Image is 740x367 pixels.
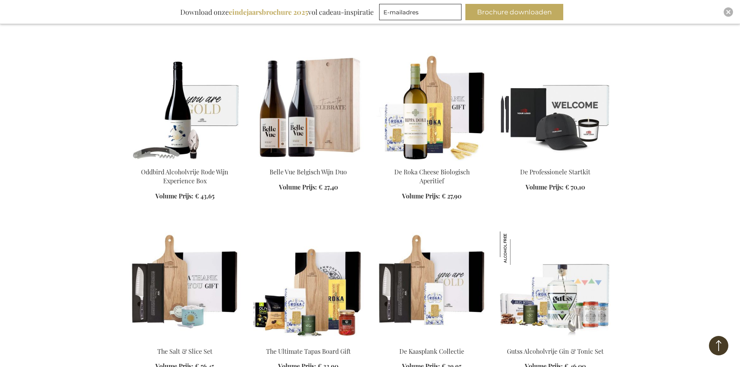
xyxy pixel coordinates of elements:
[526,183,564,191] span: Volume Prijs:
[520,168,590,176] a: De Professionele Startkit
[155,192,193,200] span: Volume Prijs:
[279,183,317,191] span: Volume Prijs:
[507,347,604,355] a: Gutss Alcoholvrije Gin & Tonic Set
[253,231,364,340] img: The Ultimate Tapas Board Gift
[195,192,214,200] span: € 43,65
[376,158,488,165] a: De Roka Cheese Biologisch Aperitief
[253,158,364,165] a: Belle Vue Belgisch Wijn Duo
[129,231,240,340] img: The Salt & Slice Set Exclusive Business Gift
[157,347,212,355] a: The Salt & Slice Set
[253,52,364,161] img: Belle Vue Belgisch Wijn Duo
[402,192,440,200] span: Volume Prijs:
[279,183,338,192] a: Volume Prijs: € 27,40
[394,168,470,185] a: De Roka Cheese Biologisch Aperitief
[565,183,585,191] span: € 70,10
[379,4,464,23] form: marketing offers and promotions
[379,4,461,20] input: E-mailadres
[465,4,563,20] button: Brochure downloaden
[253,337,364,344] a: The Ultimate Tapas Board Gift
[442,192,461,200] span: € 27,90
[266,347,351,355] a: The Ultimate Tapas Board Gift
[500,231,611,340] img: Gutss Non-Alcoholic Gin & Tonic Set
[155,192,214,201] a: Volume Prijs: € 43,65
[500,337,611,344] a: Gutss Non-Alcoholic Gin & Tonic Set Gutss Alcoholvrije Gin & Tonic Set
[500,158,611,165] a: The Professional Starter Kit
[724,7,733,17] div: Close
[399,347,464,355] a: De Kaasplank Collectie
[229,7,308,17] b: eindejaarsbrochure 2025
[177,4,377,20] div: Download onze vol cadeau-inspiratie
[129,337,240,344] a: The Salt & Slice Set Exclusive Business Gift
[376,52,488,161] img: De Roka Cheese Biologisch Aperitief
[376,231,488,340] img: The Cheese Board Collection
[526,183,585,192] a: Volume Prijs: € 70,10
[726,10,731,14] img: Close
[402,192,461,201] a: Volume Prijs: € 27,90
[319,183,338,191] span: € 27,40
[129,158,240,165] a: Oddbird Non-Alcoholic Red Wine Experience Box
[141,168,228,185] a: Oddbird Alcoholvrije Rode Wijn Experience Box
[500,231,533,265] img: Gutss Alcoholvrije Gin & Tonic Set
[500,52,611,161] img: The Professional Starter Kit
[129,52,240,161] img: Oddbird Non-Alcoholic Red Wine Experience Box
[270,168,347,176] a: Belle Vue Belgisch Wijn Duo
[376,337,488,344] a: The Cheese Board Collection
